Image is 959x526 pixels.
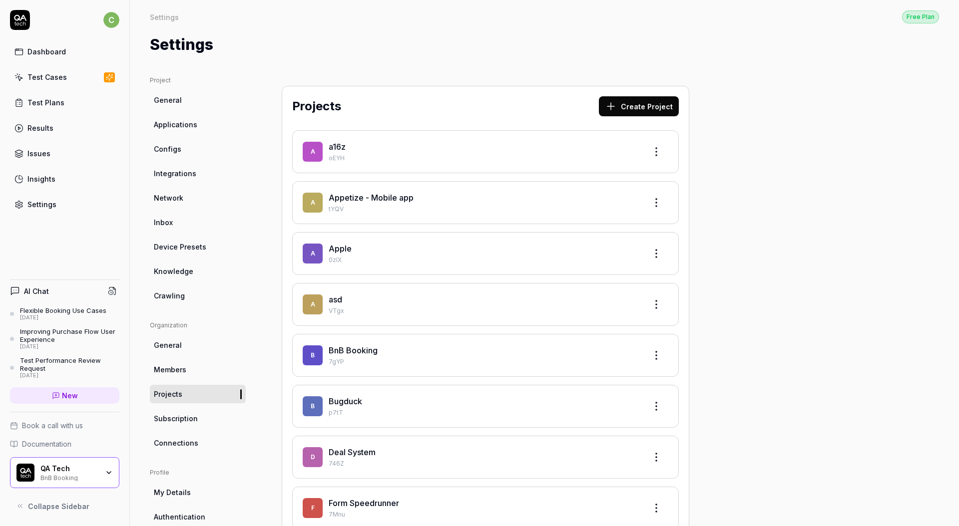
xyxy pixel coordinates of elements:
img: QA Tech Logo [16,464,34,482]
span: B [303,396,323,416]
a: Insights [10,169,119,189]
a: Inbox [150,213,246,232]
div: Organization [150,321,246,330]
a: Issues [10,144,119,163]
a: Subscription [150,409,246,428]
div: BnB Booking [40,473,98,481]
div: Test Performance Review Request [20,356,119,373]
span: Members [154,364,186,375]
div: [DATE] [20,314,106,321]
span: New [62,390,78,401]
span: a [303,142,323,162]
span: Connections [154,438,198,448]
a: Appetize - Mobile app [329,193,414,203]
span: Inbox [154,217,173,228]
a: Settings [10,195,119,214]
span: B [303,345,323,365]
span: Applications [154,119,197,130]
div: [DATE] [20,343,119,350]
span: Knowledge [154,266,193,276]
span: Projects [154,389,182,399]
a: Test Cases [10,67,119,87]
div: Flexible Booking Use Cases [20,306,106,314]
span: Crawling [154,290,185,301]
div: Settings [150,12,179,22]
a: Integrations [150,164,246,183]
div: QA Tech [40,464,98,473]
div: Issues [27,148,50,159]
a: General [150,91,246,109]
a: a16z [329,142,346,152]
a: Projects [150,385,246,403]
p: 7Mnu [329,510,638,519]
div: [DATE] [20,372,119,379]
span: Book a call with us [22,420,83,431]
div: Settings [27,199,56,210]
button: Collapse Sidebar [10,496,119,516]
a: Device Presets [150,238,246,256]
div: Project [150,76,246,85]
a: Documentation [10,439,119,449]
a: New [10,387,119,404]
div: Test Plans [27,97,64,108]
h4: AI Chat [24,286,49,296]
div: Insights [27,174,55,184]
h1: Settings [150,33,213,56]
div: Test Cases [27,72,67,82]
span: A [303,244,323,263]
a: Results [10,118,119,138]
span: General [154,95,182,105]
span: D [303,447,323,467]
div: Profile [150,468,246,477]
a: Authentication [150,508,246,526]
span: a [303,294,323,314]
a: Knowledge [150,262,246,280]
span: My Details [154,487,191,498]
a: Apple [329,244,352,254]
a: Deal System [329,447,376,457]
a: Book a call with us [10,420,119,431]
span: Authentication [154,512,205,522]
h2: Projects [292,97,341,115]
a: BnB Booking [329,345,378,355]
a: Test Plans [10,93,119,112]
span: Device Presets [154,242,206,252]
p: 7gYP [329,357,638,366]
a: Test Performance Review Request[DATE] [10,356,119,379]
a: asd [329,294,342,304]
div: Results [27,123,53,133]
span: Collapse Sidebar [28,501,89,512]
a: Improving Purchase Flow User Experience[DATE] [10,327,119,350]
div: Dashboard [27,46,66,57]
span: Integrations [154,168,196,179]
a: Connections [150,434,246,452]
a: Flexible Booking Use Cases[DATE] [10,306,119,321]
button: Create Project [599,96,679,116]
p: tYQV [329,205,638,214]
a: Configs [150,140,246,158]
span: Network [154,193,183,203]
a: Crawling [150,286,246,305]
span: Subscription [154,413,198,424]
button: QA Tech LogoQA TechBnB Booking [10,457,119,488]
a: Network [150,189,246,207]
p: oEYH [329,154,638,163]
span: F [303,498,323,518]
span: c [103,12,119,28]
a: Dashboard [10,42,119,61]
p: 0zIX [329,256,638,264]
a: Applications [150,115,246,134]
span: Documentation [22,439,71,449]
a: Free Plan [902,10,939,23]
a: My Details [150,483,246,502]
p: p7tT [329,408,638,417]
button: c [103,10,119,30]
a: Bugduck [329,396,362,406]
a: Form Speedrunner [329,498,399,508]
a: Members [150,360,246,379]
div: Improving Purchase Flow User Experience [20,327,119,344]
span: A [303,193,323,213]
a: General [150,336,246,354]
p: 746Z [329,459,638,468]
